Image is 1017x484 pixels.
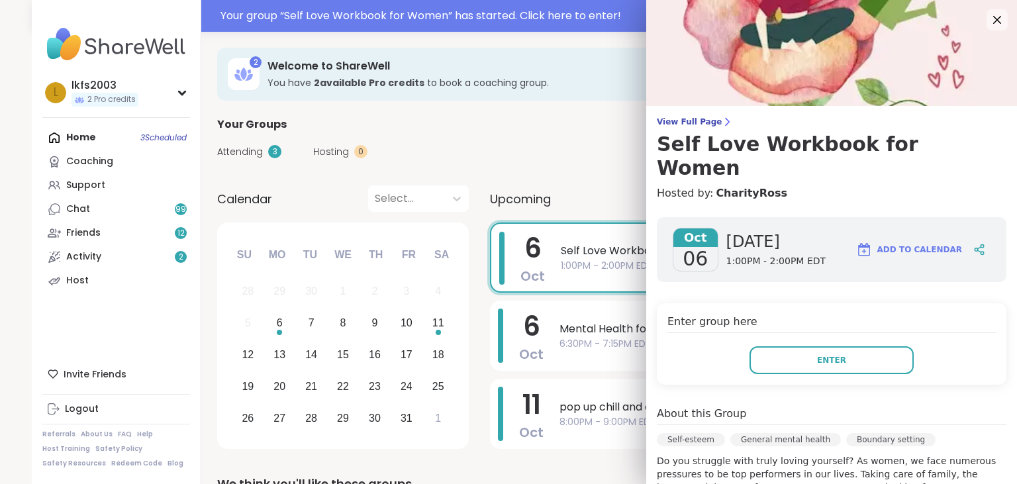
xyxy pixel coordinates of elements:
[66,274,89,287] div: Host
[267,59,834,73] h3: Welcome to ShareWell
[72,78,138,93] div: lkfs2003
[266,372,294,401] div: Choose Monday, October 20th, 2025
[846,433,936,446] div: Boundary setting
[42,173,190,197] a: Support
[726,231,826,252] span: [DATE]
[337,377,349,395] div: 22
[66,155,113,168] div: Coaching
[242,346,254,363] div: 12
[561,259,944,273] span: 1:00PM - 2:00PM EDT
[313,145,349,159] span: Hosting
[657,406,746,422] h4: About this Group
[524,230,542,267] span: 6
[401,314,412,332] div: 10
[394,240,423,269] div: Fr
[234,309,262,338] div: Not available Sunday, October 5th, 2025
[179,252,183,263] span: 2
[81,430,113,439] a: About Us
[340,314,346,332] div: 8
[361,341,389,369] div: Choose Thursday, October 16th, 2025
[305,409,317,427] div: 28
[424,404,452,432] div: Choose Saturday, November 1st, 2025
[266,277,294,306] div: Not available Monday, September 29th, 2025
[262,240,291,269] div: Mo
[297,341,326,369] div: Choose Tuesday, October 14th, 2025
[297,309,326,338] div: Choose Tuesday, October 7th, 2025
[361,372,389,401] div: Choose Thursday, October 23rd, 2025
[295,240,324,269] div: Tu
[42,444,90,454] a: Host Training
[297,277,326,306] div: Not available Tuesday, September 30th, 2025
[519,423,544,442] span: Oct
[42,459,106,468] a: Safety Resources
[401,377,412,395] div: 24
[817,354,846,366] span: Enter
[427,240,456,269] div: Sa
[559,337,945,351] span: 6:30PM - 7:15PM EDT
[392,277,420,306] div: Not available Friday, October 3rd, 2025
[519,345,544,363] span: Oct
[168,459,183,468] a: Blog
[242,282,254,300] div: 28
[268,145,281,158] div: 3
[392,372,420,401] div: Choose Friday, October 24th, 2025
[354,145,367,158] div: 0
[329,372,358,401] div: Choose Wednesday, October 22nd, 2025
[490,190,551,208] span: Upcoming
[297,404,326,432] div: Choose Tuesday, October 28th, 2025
[309,314,315,332] div: 7
[266,309,294,338] div: Choose Monday, October 6th, 2025
[66,250,101,264] div: Activity
[118,430,132,439] a: FAQ
[42,245,190,269] a: Activity2
[305,377,317,395] div: 21
[716,185,787,201] a: CharityRoss
[87,94,136,105] span: 2 Pro credits
[850,234,968,266] button: Add to Calendar
[328,240,358,269] div: We
[657,132,1006,180] h3: Self Love Workbook for Women
[392,404,420,432] div: Choose Friday, October 31st, 2025
[369,377,381,395] div: 23
[217,145,263,159] span: Attending
[401,346,412,363] div: 17
[266,404,294,432] div: Choose Monday, October 27th, 2025
[267,76,834,89] h3: You have to book a coaching group.
[432,377,444,395] div: 25
[361,277,389,306] div: Not available Thursday, October 2nd, 2025
[273,409,285,427] div: 27
[424,341,452,369] div: Choose Saturday, October 18th, 2025
[424,309,452,338] div: Choose Saturday, October 11th, 2025
[371,282,377,300] div: 2
[42,362,190,386] div: Invite Friends
[329,341,358,369] div: Choose Wednesday, October 15th, 2025
[42,269,190,293] a: Host
[392,341,420,369] div: Choose Friday, October 17th, 2025
[242,409,254,427] div: 26
[401,409,412,427] div: 31
[369,409,381,427] div: 30
[277,314,283,332] div: 6
[234,277,262,306] div: Not available Sunday, September 28th, 2025
[520,267,545,285] span: Oct
[42,21,190,68] img: ShareWell Nav Logo
[297,372,326,401] div: Choose Tuesday, October 21st, 2025
[250,56,262,68] div: 2
[559,321,945,337] span: Mental Health for blk/brwn girls and women
[42,197,190,221] a: Chat99
[42,397,190,421] a: Logout
[111,459,162,468] a: Redeem Code
[66,226,101,240] div: Friends
[361,404,389,432] div: Choose Thursday, October 30th, 2025
[273,346,285,363] div: 13
[424,277,452,306] div: Not available Saturday, October 4th, 2025
[217,190,272,208] span: Calendar
[657,185,1006,201] h4: Hosted by:
[177,228,185,239] span: 12
[234,372,262,401] div: Choose Sunday, October 19th, 2025
[877,244,962,256] span: Add to Calendar
[559,415,945,429] span: 8:00PM - 9:00PM EDT
[329,404,358,432] div: Choose Wednesday, October 29th, 2025
[362,240,391,269] div: Th
[683,247,708,271] span: 06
